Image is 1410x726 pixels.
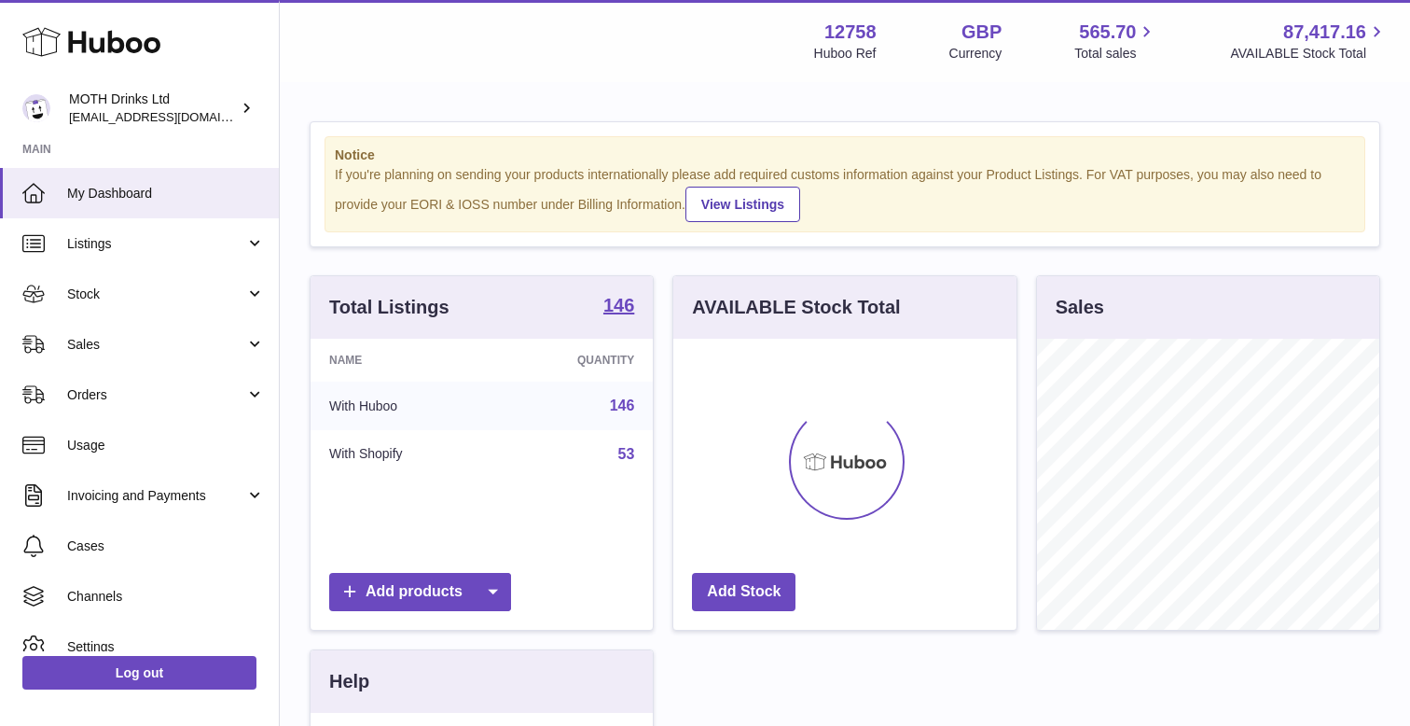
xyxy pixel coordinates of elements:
[335,166,1355,222] div: If you're planning on sending your products internationally please add required customs informati...
[692,573,795,611] a: Add Stock
[22,656,256,690] a: Log out
[1074,20,1157,63] a: 565.70 Total sales
[67,437,265,454] span: Usage
[1074,45,1157,63] span: Total sales
[329,669,369,694] h3: Help
[824,20,877,45] strong: 12758
[1283,20,1366,45] span: 87,417.16
[1056,295,1104,320] h3: Sales
[67,185,265,202] span: My Dashboard
[69,109,274,124] span: [EMAIL_ADDRESS][DOMAIN_NAME]
[961,20,1002,45] strong: GBP
[67,487,245,505] span: Invoicing and Payments
[22,94,50,122] img: internalAdmin-12758@internal.huboo.com
[685,187,800,222] a: View Listings
[329,573,511,611] a: Add products
[814,45,877,63] div: Huboo Ref
[618,446,635,462] a: 53
[692,295,900,320] h3: AVAILABLE Stock Total
[311,339,495,382] th: Name
[67,235,245,253] span: Listings
[495,339,653,382] th: Quantity
[1230,20,1388,63] a: 87,417.16 AVAILABLE Stock Total
[603,296,634,314] strong: 146
[67,638,265,656] span: Settings
[610,398,635,413] a: 146
[1230,45,1388,63] span: AVAILABLE Stock Total
[329,295,449,320] h3: Total Listings
[949,45,1002,63] div: Currency
[603,296,634,318] a: 146
[67,336,245,354] span: Sales
[311,430,495,479] td: With Shopify
[311,382,495,430] td: With Huboo
[67,588,265,606] span: Channels
[69,91,237,126] div: MOTH Drinks Ltd
[335,147,1355,164] strong: Notice
[67,386,245,404] span: Orders
[67,538,265,555] span: Cases
[67,286,245,303] span: Stock
[1079,20,1136,45] span: 565.70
